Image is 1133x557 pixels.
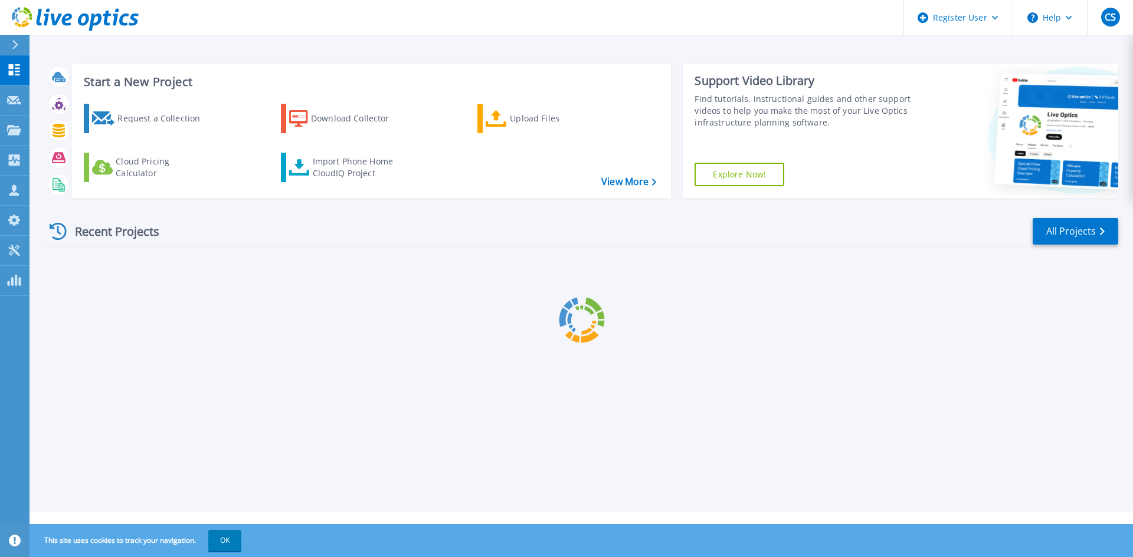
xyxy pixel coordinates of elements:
[695,93,916,128] div: Find tutorials, instructional guides and other support videos to help you make the most of your L...
[45,217,175,246] div: Recent Projects
[695,73,916,88] div: Support Video Library
[311,107,405,130] div: Download Collector
[313,156,405,179] div: Import Phone Home CloudIQ Project
[116,156,210,179] div: Cloud Pricing Calculator
[84,75,656,88] h3: Start a New Project
[510,107,604,130] div: Upload Files
[601,176,656,187] a: View More
[1033,218,1118,245] a: All Projects
[208,530,241,551] button: OK
[281,104,412,133] a: Download Collector
[695,163,784,186] a: Explore Now!
[32,530,241,551] span: This site uses cookies to track your navigation.
[84,153,215,182] a: Cloud Pricing Calculator
[117,107,212,130] div: Request a Collection
[1105,12,1116,22] span: CS
[84,104,215,133] a: Request a Collection
[477,104,609,133] a: Upload Files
